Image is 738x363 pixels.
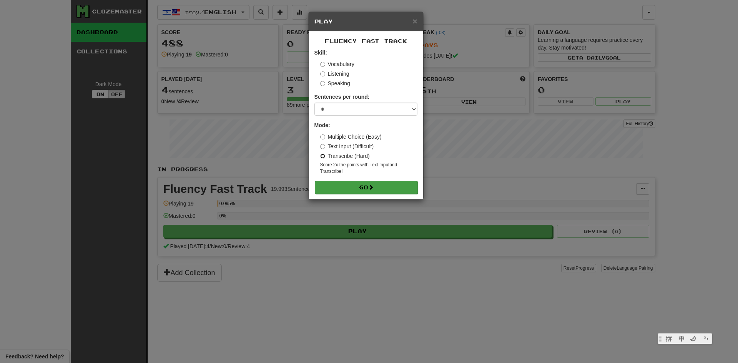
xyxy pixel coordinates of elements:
[320,143,374,150] label: Text Input (Difficult)
[320,144,325,149] input: Text Input (Difficult)
[320,60,354,68] label: Vocabulary
[320,162,417,175] small: Score 2x the points with Text Input and Transcribe !
[320,134,325,139] input: Multiple Choice (Easy)
[412,17,417,25] button: Close
[412,17,417,25] span: ×
[320,154,325,159] input: Transcribe (Hard)
[320,80,350,87] label: Speaking
[320,62,325,67] input: Vocabulary
[314,18,417,25] h5: Play
[320,152,370,160] label: Transcribe (Hard)
[314,50,327,56] strong: Skill:
[320,81,325,86] input: Speaking
[314,122,330,128] strong: Mode:
[325,38,407,44] span: Fluency Fast Track
[320,133,382,141] label: Multiple Choice (Easy)
[320,71,325,76] input: Listening
[314,93,370,101] label: Sentences per round:
[315,181,418,194] button: Go
[320,70,349,78] label: Listening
